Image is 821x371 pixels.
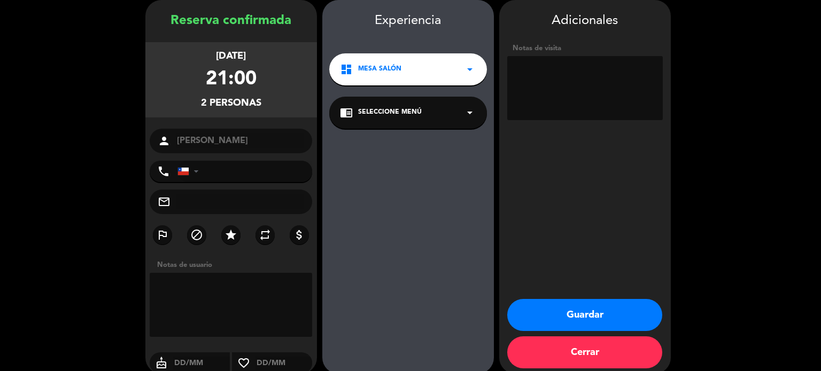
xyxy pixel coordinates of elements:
[463,106,476,119] i: arrow_drop_down
[232,357,255,369] i: favorite_border
[216,49,246,64] div: [DATE]
[340,106,353,119] i: chrome_reader_mode
[173,357,230,370] input: DD/MM
[358,107,422,118] span: Seleccione Menú
[255,357,313,370] input: DD/MM
[156,228,169,241] i: outlined_flag
[507,43,663,54] div: Notas de visita
[145,11,317,31] div: Reserva confirmada
[178,161,203,181] div: Chile: +56
[507,336,662,368] button: Cerrar
[152,259,317,271] div: Notas de usuario
[322,11,494,31] div: Experiencia
[463,63,476,76] i: arrow_drop_down
[158,195,171,208] i: mail_outline
[358,64,401,75] span: Mesa Salón
[340,63,353,76] i: dashboard
[206,64,257,96] div: 21:00
[201,96,261,111] div: 2 personas
[224,228,237,241] i: star
[507,299,662,331] button: Guardar
[157,165,170,178] i: phone
[150,357,173,369] i: cake
[507,11,663,31] div: Adicionales
[158,135,171,147] i: person
[259,228,272,241] i: repeat
[190,228,203,241] i: block
[293,228,306,241] i: attach_money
